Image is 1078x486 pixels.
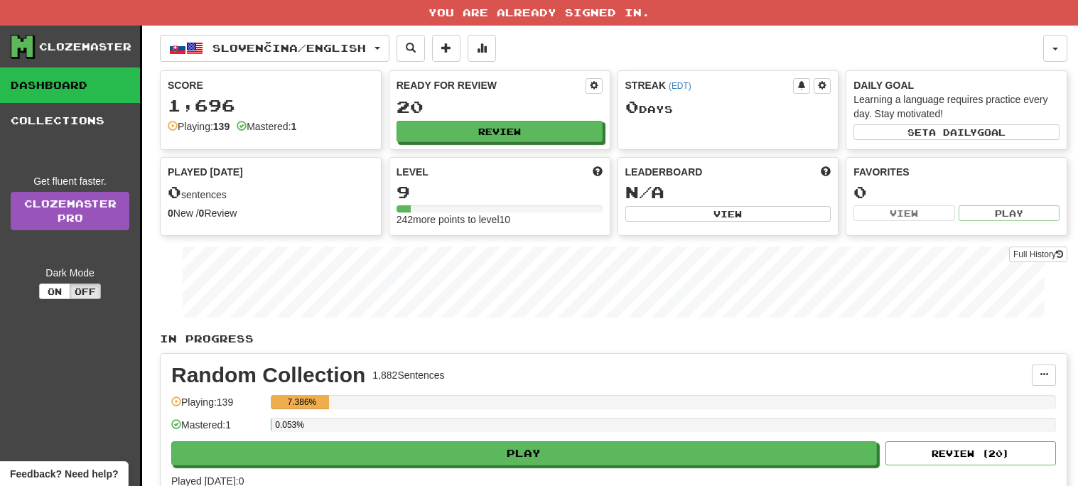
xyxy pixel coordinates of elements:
[929,127,977,137] span: a daily
[372,368,444,382] div: 1,882 Sentences
[625,165,703,179] span: Leaderboard
[171,441,877,465] button: Play
[853,92,1060,121] div: Learning a language requires practice every day. Stay motivated!
[625,98,831,117] div: Day s
[397,78,586,92] div: Ready for Review
[885,441,1056,465] button: Review (20)
[959,205,1060,221] button: Play
[237,119,296,134] div: Mastered:
[168,165,243,179] span: Played [DATE]
[275,395,328,409] div: 7.386%
[397,98,603,116] div: 20
[168,97,374,114] div: 1,696
[397,183,603,201] div: 9
[821,165,831,179] span: This week in points, UTC
[11,266,129,280] div: Dark Mode
[397,165,428,179] span: Level
[39,40,131,54] div: Clozemaster
[171,395,264,418] div: Playing: 139
[213,121,230,132] strong: 139
[10,467,118,481] span: Open feedback widget
[625,78,794,92] div: Streak
[853,183,1060,201] div: 0
[397,35,425,62] button: Search sentences
[853,205,954,221] button: View
[168,182,181,202] span: 0
[168,183,374,202] div: sentences
[168,119,230,134] div: Playing:
[397,121,603,142] button: Review
[160,35,389,62] button: Slovenčina/English
[853,78,1060,92] div: Daily Goal
[291,121,296,132] strong: 1
[11,192,129,230] a: ClozemasterPro
[669,81,691,91] a: (EDT)
[625,182,664,202] span: N/A
[11,174,129,188] div: Get fluent faster.
[625,206,831,222] button: View
[168,206,374,220] div: New / Review
[593,165,603,179] span: Score more points to level up
[1009,247,1067,262] button: Full History
[168,207,173,219] strong: 0
[432,35,460,62] button: Add sentence to collection
[168,78,374,92] div: Score
[70,283,101,299] button: Off
[160,332,1067,346] p: In Progress
[853,124,1060,140] button: Seta dailygoal
[397,212,603,227] div: 242 more points to level 10
[212,42,366,54] span: Slovenčina / English
[171,364,365,386] div: Random Collection
[468,35,496,62] button: More stats
[199,207,205,219] strong: 0
[853,165,1060,179] div: Favorites
[625,97,639,117] span: 0
[39,283,70,299] button: On
[171,418,264,441] div: Mastered: 1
